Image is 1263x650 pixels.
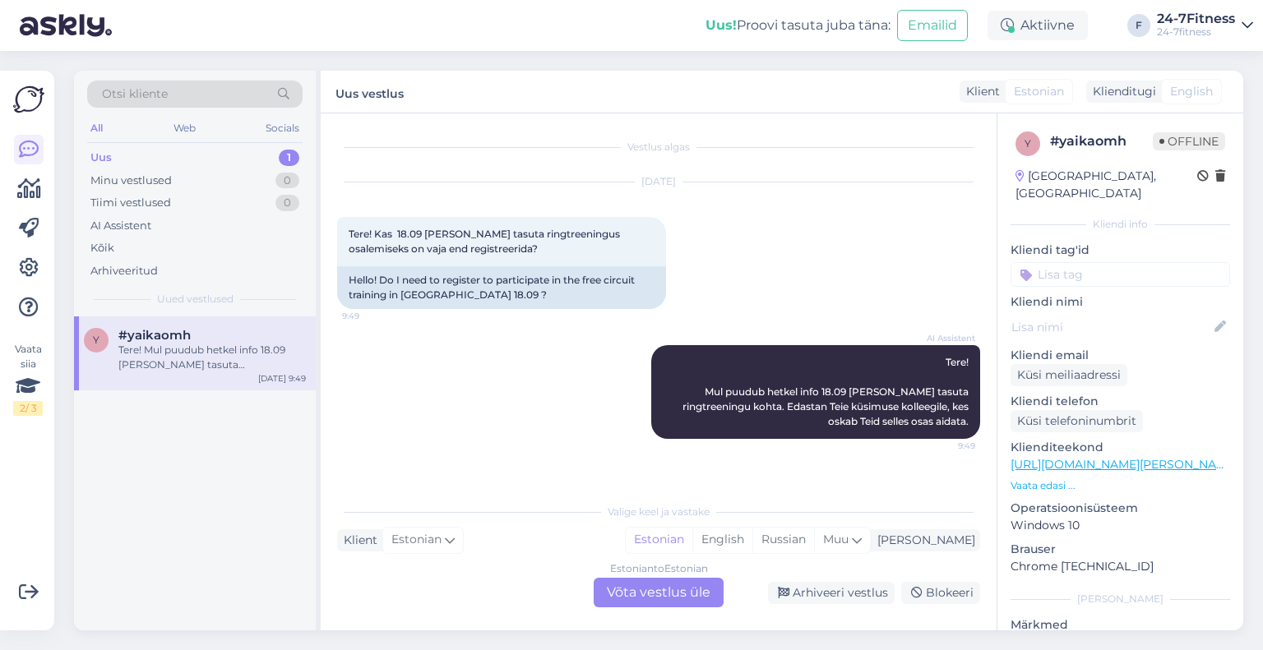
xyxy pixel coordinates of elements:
div: 24-7fitness [1157,25,1235,39]
p: Klienditeekond [1011,439,1230,456]
span: y [93,334,99,346]
div: [DATE] 9:49 [258,372,306,385]
span: English [1170,83,1213,100]
div: [GEOGRAPHIC_DATA], [GEOGRAPHIC_DATA] [1015,168,1197,202]
span: 9:49 [914,440,975,452]
div: # yaikaomh [1050,131,1153,151]
img: Askly Logo [13,84,44,115]
div: Klient [960,83,1000,100]
div: Uus [90,150,112,166]
div: 0 [275,173,299,189]
div: Küsi meiliaadressi [1011,364,1127,386]
div: Klient [337,532,377,549]
div: Web [170,118,199,139]
div: 2 / 3 [13,401,43,416]
span: Muu [823,532,849,546]
div: English [692,528,752,552]
div: AI Assistent [90,218,151,234]
div: Proovi tasuta juba täna: [706,16,891,35]
div: Kõik [90,240,114,256]
div: Aktiivne [988,11,1088,40]
div: Klienditugi [1086,83,1156,100]
div: Tiimi vestlused [90,195,171,211]
p: Kliendi nimi [1011,293,1230,311]
div: Estonian [626,528,692,552]
button: Emailid [897,10,968,41]
span: Tere! Mul puudub hetkel info 18.09 [PERSON_NAME] tasuta ringtreeningu kohta. Edastan Teie küsimus... [682,356,971,427]
div: 0 [275,195,299,211]
p: Kliendi telefon [1011,393,1230,410]
span: Estonian [391,531,442,549]
div: [PERSON_NAME] [1011,592,1230,606]
p: Brauser [1011,541,1230,558]
input: Lisa tag [1011,262,1230,287]
p: Kliendi email [1011,347,1230,364]
p: Chrome [TECHNICAL_ID] [1011,558,1230,575]
div: [DATE] [337,174,980,189]
div: Hello! Do I need to register to participate in the free circuit training in [GEOGRAPHIC_DATA] 18.... [337,266,666,309]
div: 24-7Fitness [1157,12,1235,25]
p: Operatsioonisüsteem [1011,500,1230,517]
div: Kliendi info [1011,217,1230,232]
div: Küsi telefoninumbrit [1011,410,1143,432]
div: Vaata siia [13,342,43,416]
div: Arhiveeri vestlus [768,582,895,604]
label: Uus vestlus [335,81,404,103]
span: AI Assistent [914,332,975,344]
div: Võta vestlus üle [594,578,724,607]
div: [PERSON_NAME] [871,532,975,549]
p: Vaata edasi ... [1011,478,1230,493]
p: Windows 10 [1011,517,1230,534]
div: Socials [262,118,303,139]
div: Blokeeri [901,582,980,604]
span: #yaikaomh [118,328,191,343]
span: 9:49 [342,310,404,322]
div: Tere! Mul puudub hetkel info 18.09 [PERSON_NAME] tasuta ringtreeningu kohta. Edastan Teie küsimus... [118,343,306,372]
div: F [1127,14,1150,37]
p: Märkmed [1011,616,1230,634]
div: 1 [279,150,299,166]
span: Tere! Kas 18.09 [PERSON_NAME] tasuta ringtreeningus osalemiseks on vaja end registreerida? [349,228,622,255]
a: 24-7Fitness24-7fitness [1157,12,1253,39]
div: All [87,118,106,139]
b: Uus! [706,17,737,33]
div: Arhiveeritud [90,263,158,279]
div: Estonian to Estonian [610,561,708,576]
div: Vestlus algas [337,140,980,154]
span: Offline [1153,132,1225,150]
div: Russian [752,528,814,552]
span: y [1025,137,1031,150]
p: Kliendi tag'id [1011,242,1230,259]
span: Estonian [1014,83,1064,100]
div: Minu vestlused [90,173,172,189]
span: Otsi kliente [102,85,168,103]
input: Lisa nimi [1011,318,1211,336]
div: Valige keel ja vastake [337,505,980,519]
span: Uued vestlused [157,292,234,307]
